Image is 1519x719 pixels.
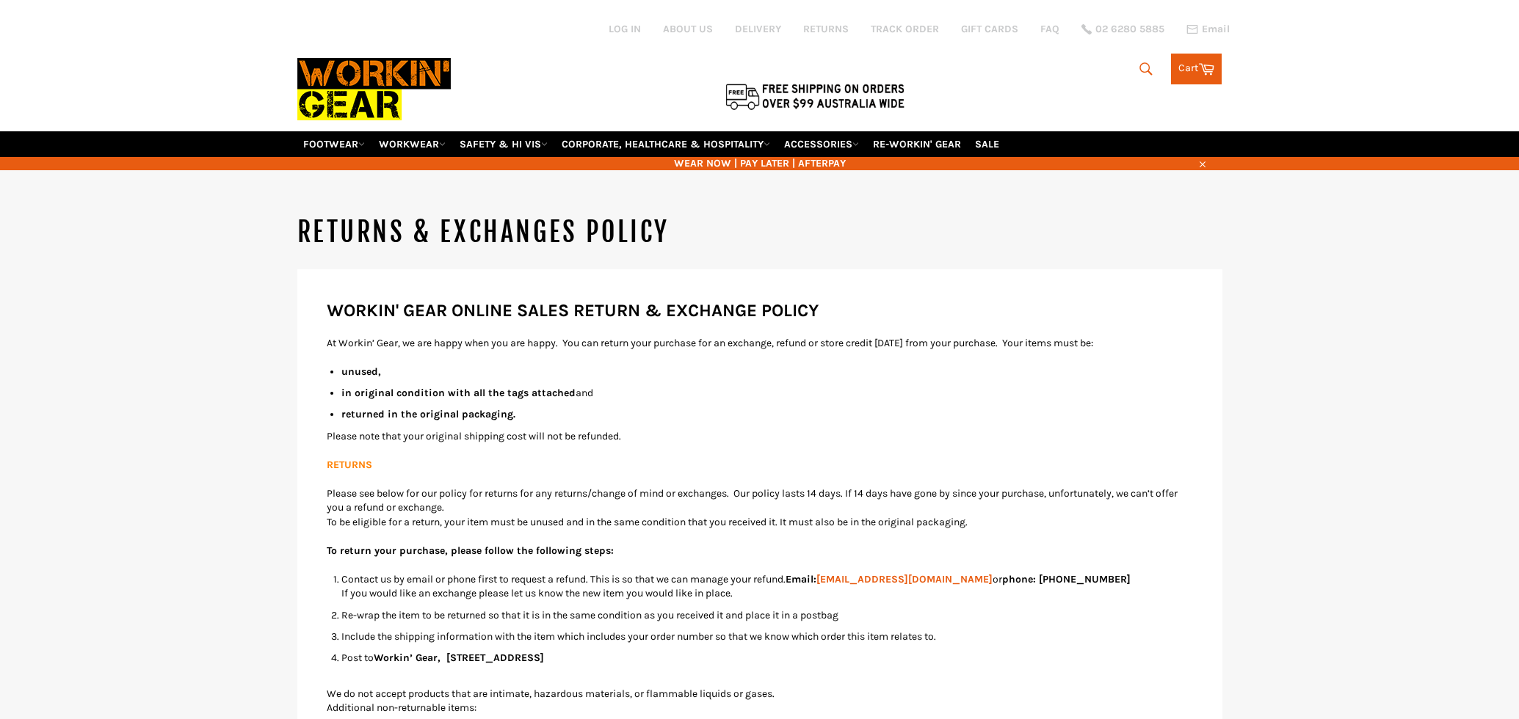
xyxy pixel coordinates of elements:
strong: To return your purchase, please follow the following steps: [327,544,614,557]
a: CORPORATE, HEALTHCARE & HOSPITALITY [556,131,776,157]
p: Please note that your original shipping cost will not be refunded. [327,429,1193,443]
strong: Workin’ Gear, [STREET_ADDRESS] [374,652,544,664]
a: DELIVERY [735,22,781,36]
li: Contact us by email or phone first to request a refund. This is so that we can manage your refund... [341,572,1193,601]
img: Flat $9.95 shipping Australia wide [723,81,907,112]
span: Email [1202,24,1230,34]
p: We do not accept products that are intimate, hazardous materials, or flammable liquids or gases. ... [327,687,1193,715]
a: ACCESSORIES [778,131,865,157]
strong: WORKIN' GEAR ONLINE SALES RETURN & EXCHANGE POLICY [327,300,819,321]
strong: in original condition with all the tags attached [341,387,576,399]
a: FAQ [1040,22,1059,36]
a: GIFT CARDS [961,22,1018,36]
a: RETURNS [803,22,849,36]
li: and [341,386,1193,400]
a: SALE [969,131,1005,157]
h1: RETURNS & EXCHANGES POLICY [297,214,1222,251]
strong: returned in the original packaging. [341,408,515,420]
a: FOOTWEAR [297,131,371,157]
a: [EMAIL_ADDRESS][DOMAIN_NAME] [816,573,993,585]
a: ABOUT US [663,22,713,36]
a: WORKWEAR [373,131,452,157]
a: 02 6280 5885 [1081,24,1164,34]
strong: phone: [PHONE_NUMBER] [1002,573,1131,585]
a: Log in [609,23,641,35]
p: Please see below for our policy for returns for any returns/change of mind or exchanges. Our poli... [327,486,1193,529]
li: Re-wrap the item to be returned so that it is in the same condition as you received it and place ... [341,608,1193,622]
a: RE-WORKIN' GEAR [867,131,967,157]
a: Cart [1171,54,1222,84]
a: Email [1186,23,1230,35]
img: Workin Gear leaders in Workwear, Safety Boots, PPE, Uniforms. Australia's No.1 in Workwear [297,48,451,131]
a: SAFETY & HI VIS [454,131,554,157]
span: 02 6280 5885 [1095,24,1164,34]
li: Include the shipping information with the item which includes your order number so that we know w... [341,629,1193,643]
li: Post to [341,651,1193,679]
a: TRACK ORDER [871,22,939,36]
strong: RETURNS [327,459,372,471]
span: WEAR NOW | PAY LATER | AFTERPAY [297,156,1222,170]
strong: unused, [341,365,381,378]
p: At Workin’ Gear, we are happy when you are happy. You can return your purchase for an exchange, r... [327,336,1193,350]
strong: Email: [786,573,993,585]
